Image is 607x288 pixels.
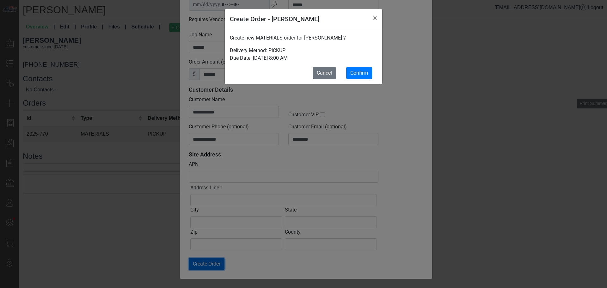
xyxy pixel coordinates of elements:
button: Close [368,9,382,27]
h5: Create Order - [PERSON_NAME] [230,14,319,24]
button: Confirm [346,67,372,79]
p: Create new MATERIALS order for [PERSON_NAME] ? [230,34,377,42]
p: Delivery Method: PICKUP Due Date: [DATE] 8:00 AM [230,47,377,62]
button: Cancel [313,67,336,79]
span: Confirm [350,70,368,76]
